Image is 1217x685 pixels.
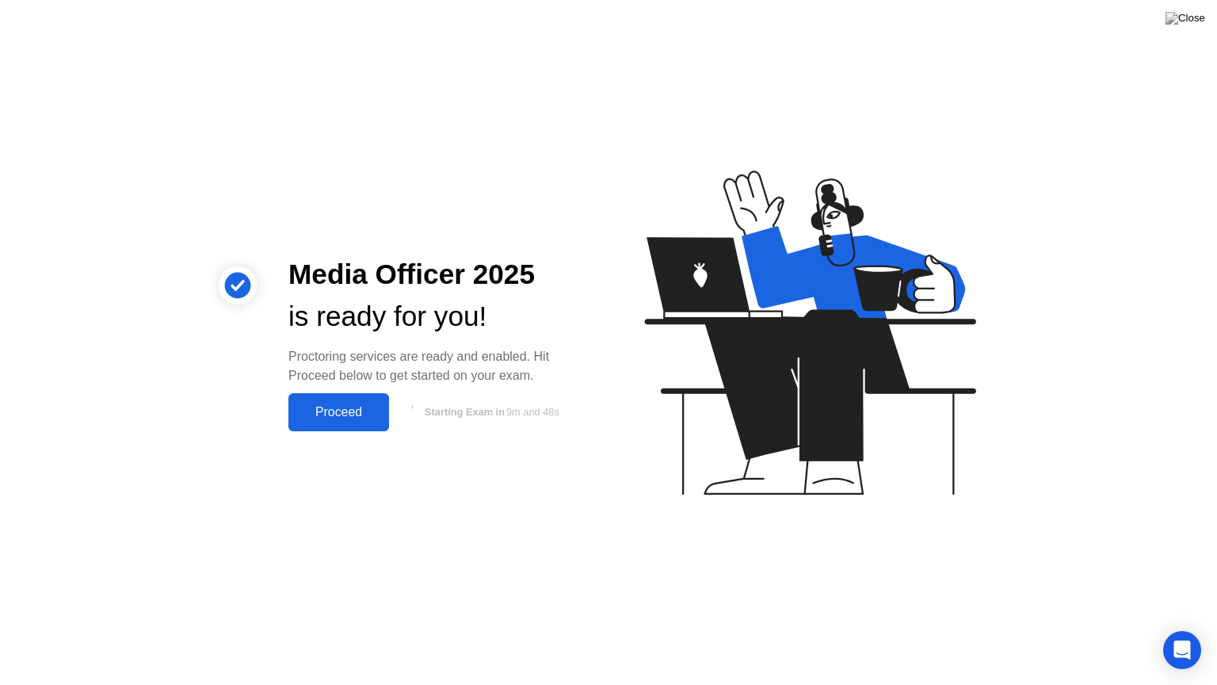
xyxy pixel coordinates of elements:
[288,393,389,431] button: Proceed
[288,296,583,338] div: is ready for you!
[1163,631,1201,669] div: Open Intercom Messenger
[506,406,559,418] span: 9m and 48s
[1165,12,1205,25] img: Close
[288,347,583,385] div: Proctoring services are ready and enabled. Hit Proceed below to get started on your exam.
[397,397,583,427] button: Starting Exam in9m and 48s
[288,254,583,296] div: Media Officer 2025
[293,405,384,419] div: Proceed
